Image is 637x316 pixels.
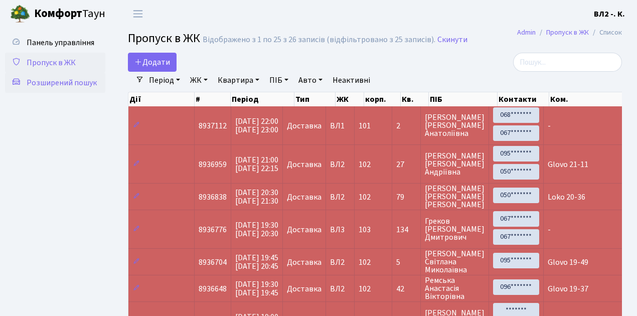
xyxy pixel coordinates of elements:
th: Дії [128,92,195,106]
span: Греков [PERSON_NAME] Дмитрович [425,217,485,241]
a: Пропуск в ЖК [546,27,589,38]
th: # [195,92,231,106]
span: [DATE] 19:30 [DATE] 20:30 [235,220,278,239]
span: ВЛ3 [330,226,350,234]
th: Період [231,92,294,106]
span: ВЛ2 [330,285,350,293]
span: Glovo 19-37 [548,283,588,294]
nav: breadcrumb [502,22,637,43]
a: Розширений пошук [5,73,105,93]
span: Панель управління [27,37,94,48]
a: Додати [128,53,177,72]
span: Glovo 21-11 [548,159,588,170]
span: Доставка [287,226,322,234]
span: [PERSON_NAME] [PERSON_NAME] Анатоліївна [425,113,485,137]
span: Доставка [287,258,322,266]
span: 102 [359,283,371,294]
a: Скинути [437,35,467,45]
span: ВЛ1 [330,122,350,130]
span: ВЛ2 [330,258,350,266]
a: Авто [294,72,327,89]
span: 134 [396,226,416,234]
span: Пропуск в ЖК [27,57,76,68]
span: 102 [359,257,371,268]
span: [DATE] 21:00 [DATE] 22:15 [235,154,278,174]
span: 8936959 [199,159,227,170]
th: ПІБ [429,92,498,106]
span: Доставка [287,161,322,169]
span: 8936838 [199,192,227,203]
img: logo.png [10,4,30,24]
span: Розширений пошук [27,77,97,88]
span: [DATE] 22:00 [DATE] 23:00 [235,116,278,135]
b: Комфорт [34,6,82,22]
span: Додати [134,57,170,68]
span: 102 [359,192,371,203]
span: Доставка [287,285,322,293]
a: ЖК [186,72,212,89]
a: ВЛ2 -. К. [594,8,625,20]
span: 8936648 [199,283,227,294]
span: 102 [359,159,371,170]
span: Доставка [287,193,322,201]
span: Таун [34,6,105,23]
span: 2 [396,122,416,130]
span: 8936704 [199,257,227,268]
span: Loko 20-36 [548,192,585,203]
th: ЖК [336,92,364,106]
span: [PERSON_NAME] [PERSON_NAME] [PERSON_NAME] [425,185,485,209]
a: ПІБ [265,72,292,89]
a: Пропуск в ЖК [5,53,105,73]
span: 101 [359,120,371,131]
span: - [548,120,551,131]
span: 103 [359,224,371,235]
span: [PERSON_NAME] [PERSON_NAME] Андріївна [425,152,485,176]
b: ВЛ2 -. К. [594,9,625,20]
span: 5 [396,258,416,266]
th: Кв. [401,92,429,106]
th: Тип [294,92,336,106]
div: Відображено з 1 по 25 з 26 записів (відфільтровано з 25 записів). [203,35,435,45]
th: корп. [364,92,401,106]
span: [DATE] 20:30 [DATE] 21:30 [235,187,278,207]
a: Період [145,72,184,89]
li: Список [589,27,622,38]
a: Панель управління [5,33,105,53]
span: - [548,224,551,235]
button: Переключити навігацію [125,6,150,22]
span: 27 [396,161,416,169]
span: Glovo 19-49 [548,257,588,268]
span: ВЛ2 [330,161,350,169]
a: Неактивні [329,72,374,89]
input: Пошук... [513,53,622,72]
span: 8937112 [199,120,227,131]
span: 8936776 [199,224,227,235]
span: Доставка [287,122,322,130]
span: [DATE] 19:45 [DATE] 20:45 [235,252,278,272]
a: Admin [517,27,536,38]
span: 42 [396,285,416,293]
span: Пропуск в ЖК [128,30,200,47]
span: [PERSON_NAME] Світлана Миколаївна [425,250,485,274]
span: [DATE] 19:30 [DATE] 19:45 [235,279,278,298]
span: ВЛ2 [330,193,350,201]
span: Ремська Анастасія Вікторівна [425,276,485,300]
a: Квартира [214,72,263,89]
th: Контакти [498,92,549,106]
span: 79 [396,193,416,201]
